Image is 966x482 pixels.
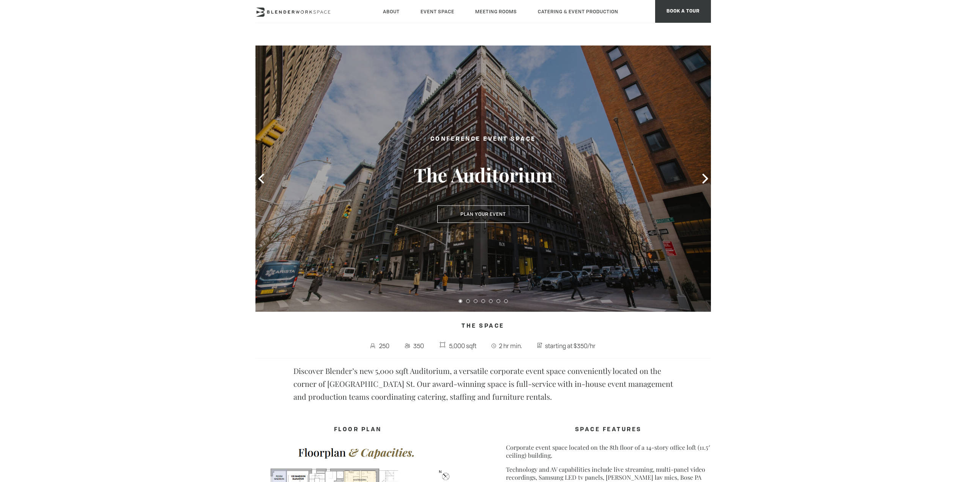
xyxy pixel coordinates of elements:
[497,340,524,352] span: 2 hr min.
[255,423,460,437] h4: FLOOR PLAN
[293,364,673,403] p: Discover Blender’s new 5,000 sqft Auditorium, a versatile corporate event space conveniently loca...
[506,443,711,459] p: Corporate event space located on the 8th floor of a 14-story office loft (11.5′ ceiling) building.
[255,319,711,334] h4: The Space
[411,340,426,352] span: 350
[396,163,570,187] h3: The Auditorium
[378,340,392,352] span: 250
[396,135,570,144] h2: Conference Event Space
[506,423,711,437] h4: SPACE FEATURES
[447,340,478,352] span: 5,000 sqft
[437,206,529,223] button: Plan Your Event
[543,340,597,352] span: starting at $350/hr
